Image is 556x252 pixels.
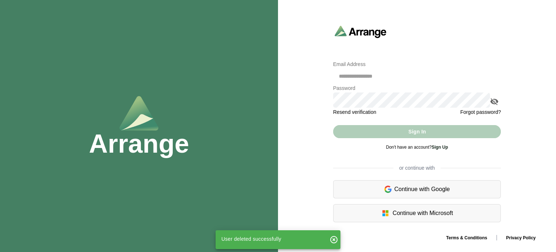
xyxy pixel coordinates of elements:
h1: Arrange [89,131,189,157]
span: or continue with [393,164,441,172]
span: User deleted successfully [221,236,281,242]
div: Continue with Google [333,180,501,198]
i: appended action [490,97,499,106]
p: Email Address [333,60,501,69]
span: | [496,234,497,240]
a: Privacy Policy [500,235,541,240]
a: Resend verification [333,109,376,115]
img: google-logo.6d399ca0.svg [384,185,392,194]
a: Terms & Conditions [440,235,493,240]
span: Don't have an account? [386,145,448,150]
p: Password [333,84,501,92]
a: Sign Up [432,145,448,150]
div: Continue with Microsoft [333,204,501,222]
a: Forgot password? [460,108,501,116]
img: arrangeai-name-small-logo.4d2b8aee.svg [335,25,387,38]
img: microsoft-logo.7cf64d5f.svg [381,209,390,218]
